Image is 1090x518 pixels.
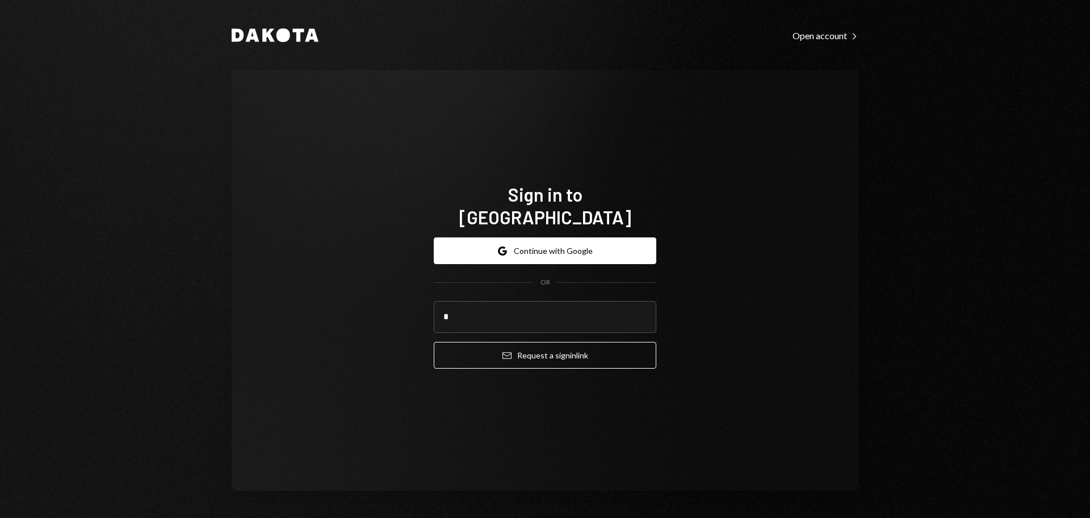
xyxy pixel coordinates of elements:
button: Request a signinlink [434,342,656,369]
div: Open account [793,30,858,41]
h1: Sign in to [GEOGRAPHIC_DATA] [434,183,656,228]
button: Continue with Google [434,237,656,264]
div: OR [540,278,550,287]
a: Open account [793,29,858,41]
